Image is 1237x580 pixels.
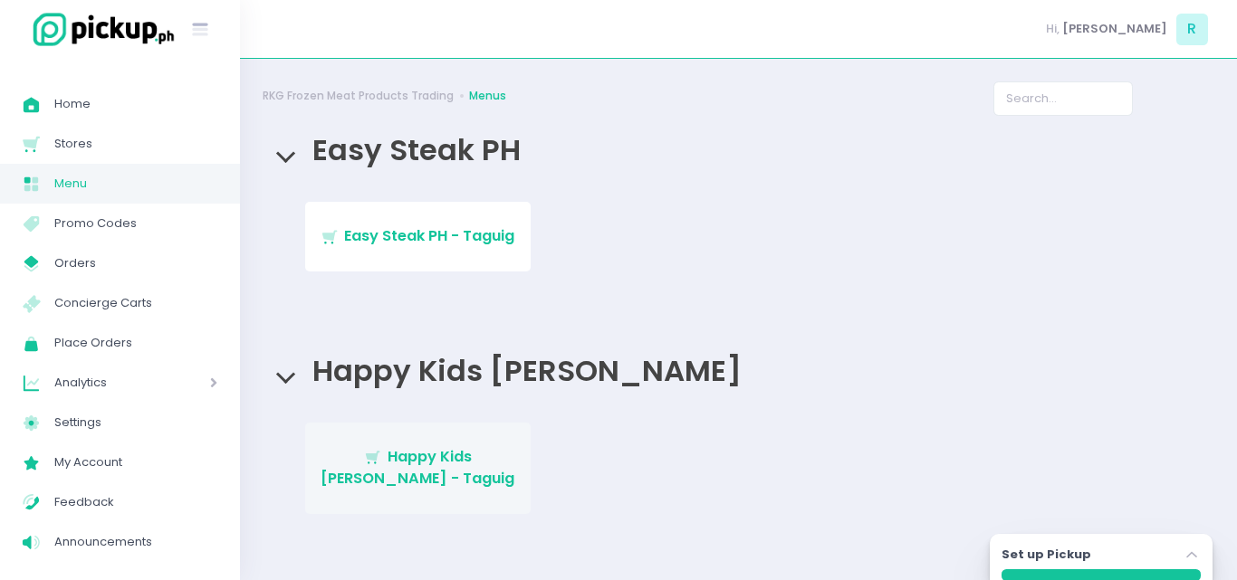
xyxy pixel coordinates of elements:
a: Menus [469,88,506,104]
span: Happy Kids [PERSON_NAME] - Taguig [321,446,514,489]
span: [PERSON_NAME] [1062,20,1167,38]
label: Set up Pickup [1002,546,1091,564]
span: Easy Steak PH [303,129,521,170]
span: Settings [54,411,217,434]
span: Happy Kids [PERSON_NAME] [303,350,742,391]
span: Menu [54,172,217,195]
span: Concierge Carts [54,291,217,315]
span: Analytics [54,371,158,395]
span: Stores [54,132,217,156]
span: Feedback [54,490,217,514]
span: Hi, [1046,20,1060,38]
span: My Account [54,451,217,474]
span: Promo Codes [54,212,217,235]
span: Place Orders [54,331,217,355]
span: Easy Steak PH - Taguig [344,225,514,246]
span: Orders [54,252,217,275]
span: R [1176,14,1208,45]
span: Announcements [54,530,217,554]
span: Home [54,92,217,116]
input: Search... [993,81,1133,116]
a: RKG Frozen Meat Products Trading [263,88,454,104]
img: logo [23,10,177,49]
